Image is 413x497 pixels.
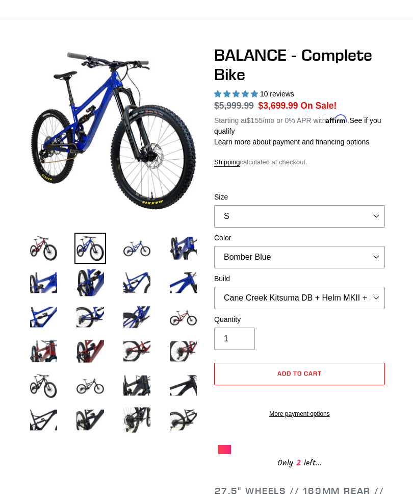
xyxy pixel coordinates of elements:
[74,336,106,367] img: Load image into Gallery viewer, BALANCE - Complete Bike
[168,404,199,435] img: Load image into Gallery viewer, BALANCE - Complete Bike
[28,233,59,264] img: Load image into Gallery viewer, BALANCE - Complete Bike
[260,90,294,98] span: 10 reviews
[214,157,385,167] div: calculated at checkout.
[293,457,304,469] span: 2
[214,233,385,243] label: Color
[121,267,152,298] img: Load image into Gallery viewer, BALANCE - Complete Bike
[168,336,199,367] img: Load image into Gallery viewer, BALANCE - Complete Bike
[168,233,199,264] img: Load image into Gallery viewer, BALANCE - Complete Bike
[214,138,369,146] a: Learn more about payment and financing options
[121,336,152,367] img: Load image into Gallery viewer, BALANCE - Complete Bike
[74,370,106,401] img: Load image into Gallery viewer, BALANCE - Complete Bike
[168,267,199,298] img: Load image into Gallery viewer, BALANCE - Complete Bike
[121,302,152,333] img: Load image into Gallery viewer, BALANCE - Complete Bike
[28,404,59,435] img: Load image into Gallery viewer, BALANCE - Complete Bike
[28,370,59,401] img: Load image into Gallery viewer, BALANCE - Complete Bike
[277,369,322,377] span: Add to cart
[214,116,381,135] a: See if you qualify - Learn more about Affirm Financing (opens in modal)
[121,370,152,401] img: Load image into Gallery viewer, BALANCE - Complete Bike
[214,90,260,98] span: 5.00 stars
[214,45,385,85] h1: BALANCE - Complete Bike
[259,101,298,111] span: $3,699.99
[74,404,106,435] img: Load image into Gallery viewer, BALANCE - Complete Bike
[214,363,385,385] button: Add to cart
[121,233,152,264] img: Load image into Gallery viewer, BALANCE - Complete Bike
[214,192,385,203] label: Size
[218,454,381,470] div: Only left...
[214,158,240,167] a: Shipping
[28,302,59,333] img: Load image into Gallery viewer, BALANCE - Complete Bike
[28,267,59,298] img: Load image into Gallery viewer, BALANCE - Complete Bike
[74,267,106,298] img: Load image into Gallery viewer, BALANCE - Complete Bike
[214,101,254,111] s: $5,999.99
[300,99,337,112] span: On Sale!
[28,336,59,367] img: Load image into Gallery viewer, BALANCE - Complete Bike
[74,233,106,264] img: Load image into Gallery viewer, BALANCE - Complete Bike
[168,370,199,401] img: Load image into Gallery viewer, BALANCE - Complete Bike
[214,274,385,284] label: Build
[326,115,347,123] span: Affirm
[214,409,385,418] a: More payment options
[121,404,152,435] img: Load image into Gallery viewer, BALANCE - Complete Bike
[214,314,385,325] label: Quantity
[74,302,106,333] img: Load image into Gallery viewer, BALANCE - Complete Bike
[168,302,199,333] img: Load image into Gallery viewer, BALANCE - Complete Bike
[214,113,385,137] p: Starting at /mo or 0% APR with .
[247,116,263,125] span: $155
